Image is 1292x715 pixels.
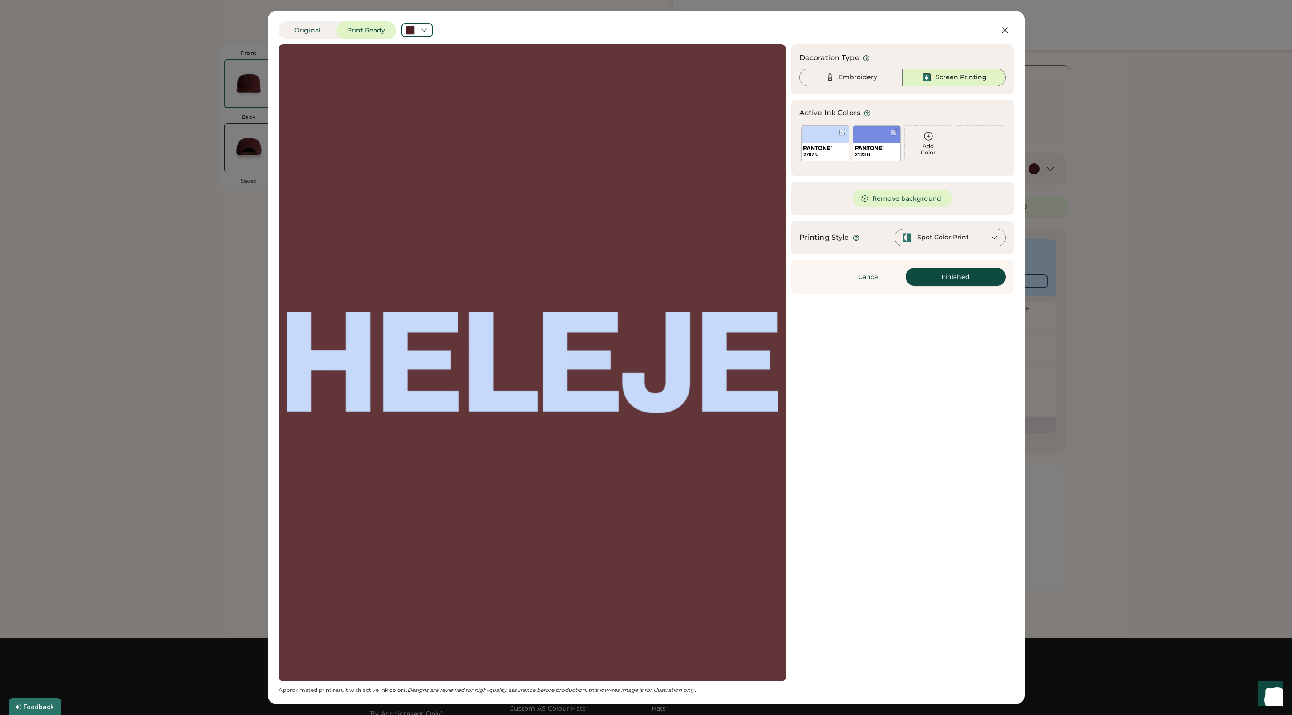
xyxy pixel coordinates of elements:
[855,151,899,158] div: 2123 U
[936,73,987,82] div: Screen Printing
[902,233,912,242] img: spot-color-green.svg
[855,146,884,150] img: 1024px-Pantone_logo.svg.png
[839,73,877,82] div: Embroidery
[279,687,786,694] div: Approximated print result with active ink colors.
[917,233,969,242] div: Spot Color Print
[336,21,396,39] button: Print Ready
[825,72,835,83] img: Thread%20-%20Unselected.svg
[1250,675,1288,713] iframe: Front Chat
[799,53,859,63] div: Decoration Type
[279,21,336,39] button: Original
[853,190,952,207] button: Remove background
[906,268,1006,286] button: Finished
[921,72,932,83] img: Ink%20-%20Selected.svg
[838,268,900,286] button: Cancel
[799,108,861,118] div: Active Ink Colors
[407,687,696,693] em: Designs are reviewed for high-quality assurance before production; this low-res image is for illu...
[905,143,952,156] div: Add Color
[803,146,832,150] img: 1024px-Pantone_logo.svg.png
[803,151,847,158] div: 2707 U
[799,232,849,243] div: Printing Style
